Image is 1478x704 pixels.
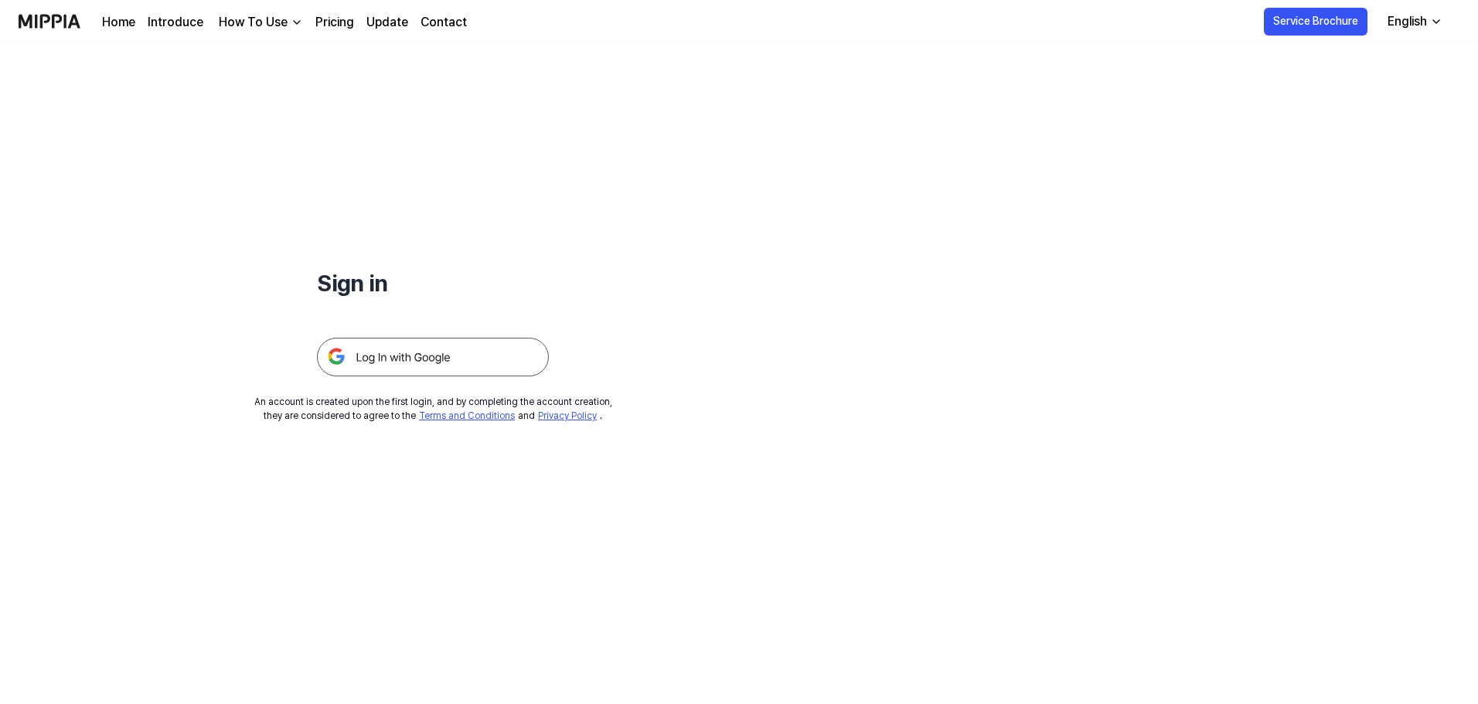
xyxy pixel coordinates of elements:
[538,410,597,421] a: Privacy Policy
[1384,12,1430,31] div: English
[315,13,354,32] a: Pricing
[148,13,203,32] a: Introduce
[419,410,515,421] a: Terms and Conditions
[1264,8,1367,36] button: Service Brochure
[102,13,135,32] a: Home
[1375,6,1452,37] button: English
[421,13,467,32] a: Contact
[291,16,303,29] img: down
[254,395,612,423] div: An account is created upon the first login, and by completing the account creation, they are cons...
[317,338,549,376] img: 구글 로그인 버튼
[366,13,408,32] a: Update
[216,13,303,32] button: How To Use
[216,13,291,32] div: How To Use
[317,266,549,301] h1: Sign in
